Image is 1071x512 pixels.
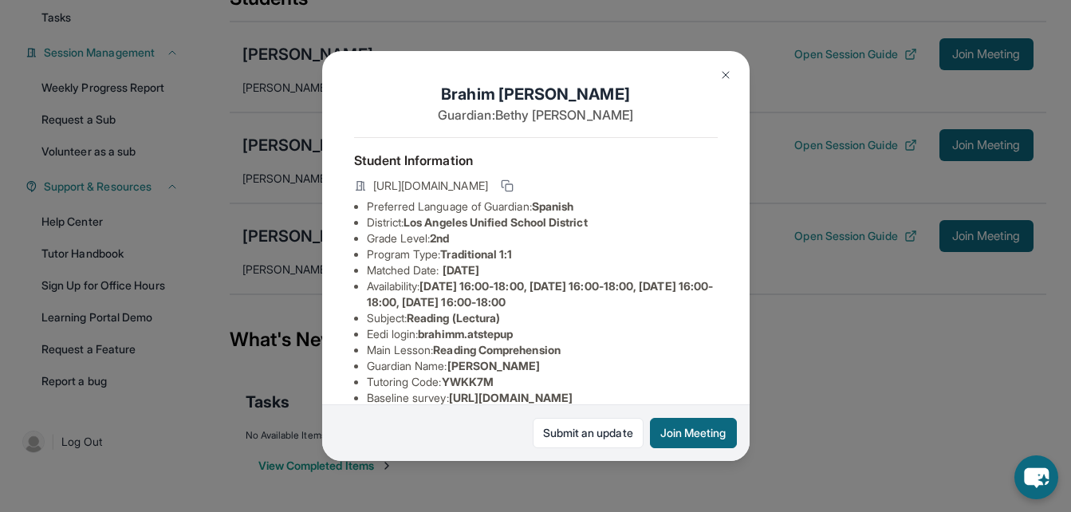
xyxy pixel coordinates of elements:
[354,83,718,105] h1: Brahim [PERSON_NAME]
[373,178,488,194] span: [URL][DOMAIN_NAME]
[354,105,718,124] p: Guardian: Bethy [PERSON_NAME]
[367,390,718,406] li: Baseline survey :
[440,247,512,261] span: Traditional 1:1
[367,279,714,309] span: [DATE] 16:00-18:00, [DATE] 16:00-18:00, [DATE] 16:00-18:00, [DATE] 16:00-18:00
[367,342,718,358] li: Main Lesson :
[367,262,718,278] li: Matched Date:
[367,310,718,326] li: Subject :
[418,327,513,341] span: brahimm.atstepup
[449,391,573,404] span: [URL][DOMAIN_NAME]
[367,215,718,230] li: District:
[430,231,449,245] span: 2nd
[367,326,718,342] li: Eedi login :
[367,358,718,374] li: Guardian Name :
[407,311,500,325] span: Reading (Lectura)
[354,151,718,170] h4: Student Information
[367,278,718,310] li: Availability:
[498,176,517,195] button: Copy link
[404,215,587,229] span: Los Angeles Unified School District
[442,375,494,388] span: YWKK7M
[1014,455,1058,499] button: chat-button
[532,199,574,213] span: Spanish
[443,263,479,277] span: [DATE]
[447,359,541,372] span: [PERSON_NAME]
[533,418,644,448] a: Submit an update
[367,199,718,215] li: Preferred Language of Guardian:
[367,246,718,262] li: Program Type:
[650,418,737,448] button: Join Meeting
[367,230,718,246] li: Grade Level:
[367,374,718,390] li: Tutoring Code :
[433,343,560,356] span: Reading Comprehension
[719,69,732,81] img: Close Icon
